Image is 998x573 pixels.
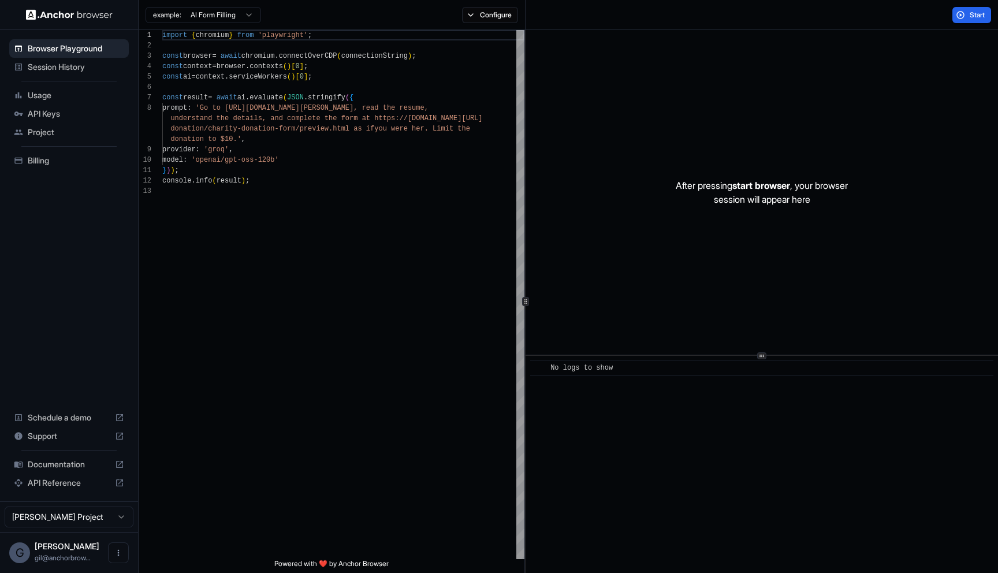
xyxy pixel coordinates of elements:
[283,62,287,70] span: (
[970,10,986,20] span: Start
[166,166,170,174] span: )
[28,430,110,442] span: Support
[191,73,195,81] span: =
[204,146,229,154] span: 'groq'
[170,125,374,133] span: donation/charity-donation-form/preview.html as if
[162,52,183,60] span: const
[153,10,181,20] span: example:
[9,455,129,474] div: Documentation
[139,82,151,92] div: 6
[229,146,233,154] span: ,
[35,541,99,551] span: Gil Dankner
[139,155,151,165] div: 10
[225,73,229,81] span: .
[245,177,249,185] span: ;
[349,94,353,102] span: {
[229,73,287,81] span: serviceWorkers
[183,73,191,81] span: ai
[732,180,790,191] span: start browser
[221,52,241,60] span: await
[139,51,151,61] div: 3
[212,52,216,60] span: =
[308,73,312,81] span: ;
[139,144,151,155] div: 9
[35,553,91,562] span: gil@anchorbrowser.io
[249,94,283,102] span: evaluate
[241,135,245,143] span: ,
[9,542,30,563] div: G
[139,72,151,82] div: 5
[170,135,241,143] span: donation to $10.'
[191,177,195,185] span: .
[187,104,191,112] span: :
[370,104,429,112] span: ad the resume,
[9,58,129,76] div: Session History
[162,177,191,185] span: console
[249,62,283,70] span: contexts
[139,103,151,113] div: 8
[162,94,183,102] span: const
[9,86,129,105] div: Usage
[162,104,187,112] span: prompt
[550,364,613,372] span: No logs to show
[9,151,129,170] div: Billing
[308,31,312,39] span: ;
[295,73,299,81] span: [
[308,94,345,102] span: stringify
[28,155,124,166] span: Billing
[108,542,129,563] button: Open menu
[208,94,212,102] span: =
[139,176,151,186] div: 12
[241,52,275,60] span: chromium
[536,362,542,374] span: ​
[374,125,470,133] span: you were her. Limit the
[462,7,518,23] button: Configure
[337,52,341,60] span: (
[217,62,245,70] span: browser
[241,177,245,185] span: )
[196,73,225,81] span: context
[378,114,482,122] span: ttps://[DOMAIN_NAME][URL]
[283,94,287,102] span: (
[162,146,196,154] span: provider
[295,62,299,70] span: 0
[162,166,166,174] span: }
[162,62,183,70] span: const
[28,43,124,54] span: Browser Playground
[229,31,233,39] span: }
[291,62,295,70] span: [
[183,94,208,102] span: result
[258,31,308,39] span: 'playwright'
[9,408,129,427] div: Schedule a demo
[9,427,129,445] div: Support
[300,73,304,81] span: 0
[170,166,174,174] span: )
[170,114,378,122] span: understand the details, and complete the form at h
[196,177,213,185] span: info
[28,108,124,120] span: API Keys
[279,52,337,60] span: connectOverCDP
[28,90,124,101] span: Usage
[183,156,187,164] span: :
[412,52,416,60] span: ;
[9,123,129,142] div: Project
[304,94,308,102] span: .
[28,477,110,489] span: API Reference
[291,73,295,81] span: )
[287,62,291,70] span: )
[28,412,110,423] span: Schedule a demo
[183,62,212,70] span: context
[287,94,304,102] span: JSON
[26,9,113,20] img: Anchor Logo
[183,52,212,60] span: browser
[304,62,308,70] span: ;
[139,92,151,103] div: 7
[300,62,304,70] span: ]
[345,94,349,102] span: (
[196,104,370,112] span: 'Go to [URL][DOMAIN_NAME][PERSON_NAME], re
[217,177,241,185] span: result
[28,126,124,138] span: Project
[287,73,291,81] span: (
[245,94,249,102] span: .
[212,177,216,185] span: (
